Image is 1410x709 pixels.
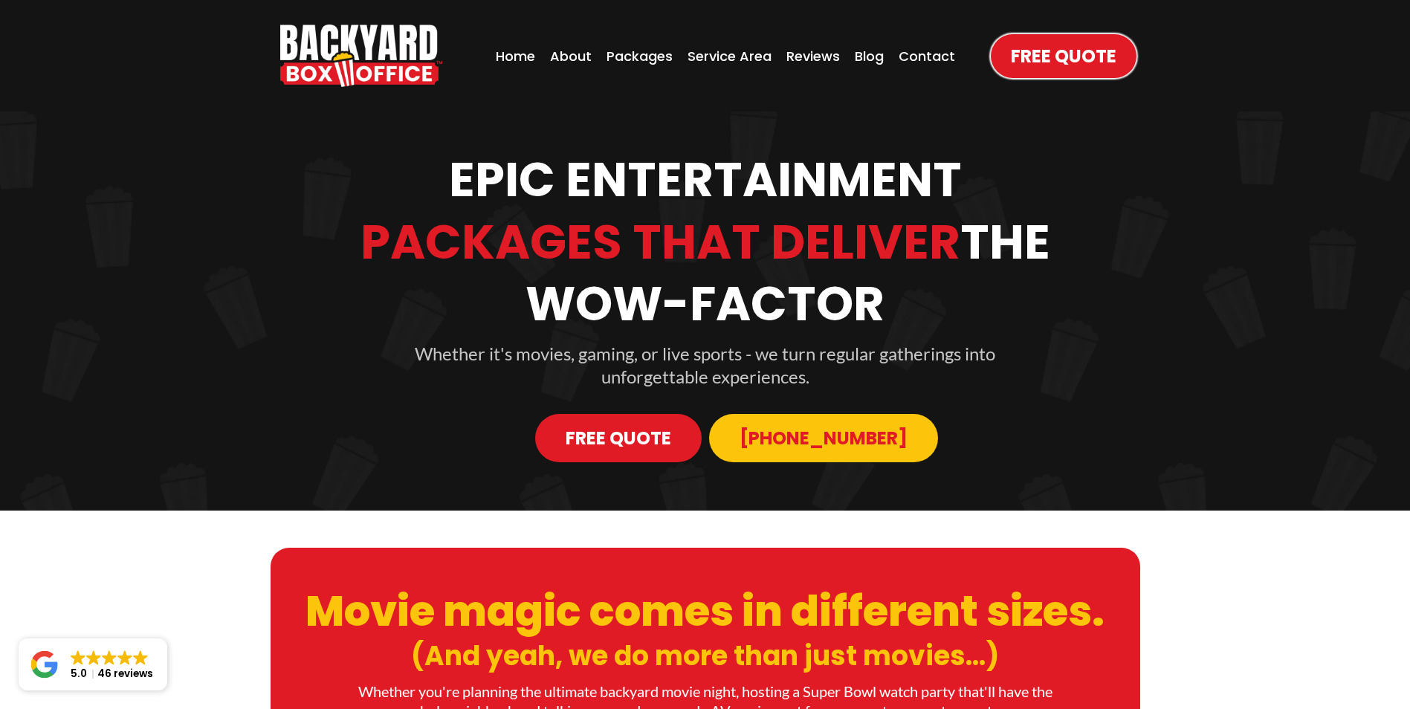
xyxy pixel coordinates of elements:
a: Close GoogleGoogleGoogleGoogleGoogle 5.046 reviews [19,638,167,690]
p: Whether you're planning the ultimate backyard movie night, hosting a Super Bowl watch party that'... [274,682,1136,701]
span: Free Quote [566,425,671,451]
h1: Movie magic comes in different sizes. [274,585,1136,639]
a: Contact [894,42,960,71]
a: Free Quote [535,414,702,462]
h1: The Wow-Factor [274,211,1136,334]
a: Service Area [683,42,776,71]
img: Backyard Box Office [280,25,442,87]
span: [PHONE_NUMBER] [740,425,908,451]
a: Home [491,42,540,71]
strong: Packages That Deliver [360,209,960,275]
a: Free Quote [991,34,1136,78]
h1: Epic Entertainment [274,149,1136,210]
a: Reviews [782,42,844,71]
p: unforgettable experiences. [274,365,1136,388]
h1: (And yeah, we do more than just movies...) [274,639,1136,674]
a: Blog [850,42,888,71]
a: https://www.backyardboxoffice.com [280,25,442,87]
a: About [546,42,596,71]
p: Whether it's movies, gaming, or live sports - we turn regular gatherings into [274,342,1136,365]
a: 913-214-1202 [709,414,938,462]
a: Packages [602,42,677,71]
span: Free Quote [1011,43,1116,69]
